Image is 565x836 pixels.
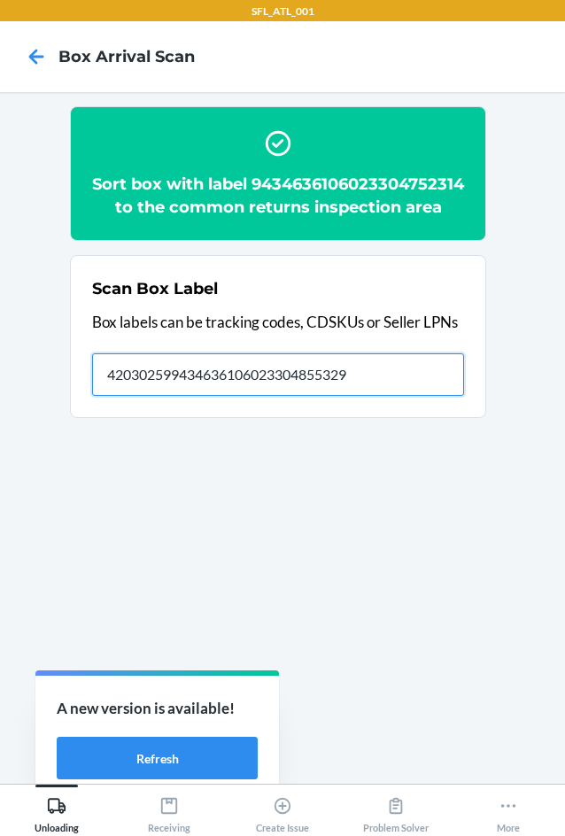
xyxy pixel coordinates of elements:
[92,353,464,396] input: Barcode
[339,785,453,833] button: Problem Solver
[497,789,520,833] div: More
[148,789,190,833] div: Receiving
[92,311,464,334] p: Box labels can be tracking codes, CDSKUs or Seller LPNs
[363,789,429,833] div: Problem Solver
[113,785,227,833] button: Receiving
[58,45,195,68] h4: Box Arrival Scan
[92,173,464,219] h2: Sort box with label 9434636106023304752314 to the common returns inspection area
[252,4,314,19] p: SFL_ATL_001
[57,697,258,720] p: A new version is available!
[226,785,339,833] button: Create Issue
[35,789,79,833] div: Unloading
[256,789,309,833] div: Create Issue
[452,785,565,833] button: More
[57,737,258,779] button: Refresh
[92,277,218,300] h2: Scan Box Label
